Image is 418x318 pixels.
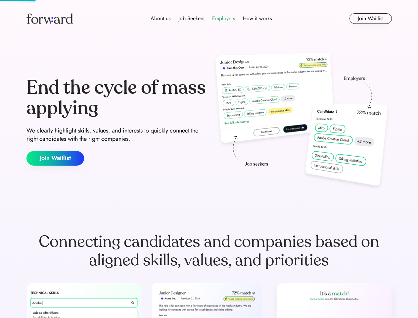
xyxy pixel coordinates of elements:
[178,15,204,23] div: Job Seekers
[26,78,207,118] div: End the cycle of mass applying
[26,233,392,270] div: Connecting candidates and companies based on aligned skills, values, and priorities
[212,15,235,23] div: Employers
[349,13,392,24] button: Join Waitlist
[151,15,170,23] div: About us
[212,50,392,193] img: hero-image.png
[243,15,272,23] div: How it works
[26,151,84,166] button: Join Waitlist
[26,13,73,24] img: Forward logo
[26,127,207,143] div: We clearly highlight skills, values, and interests to quickly connect the right candidates with t...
